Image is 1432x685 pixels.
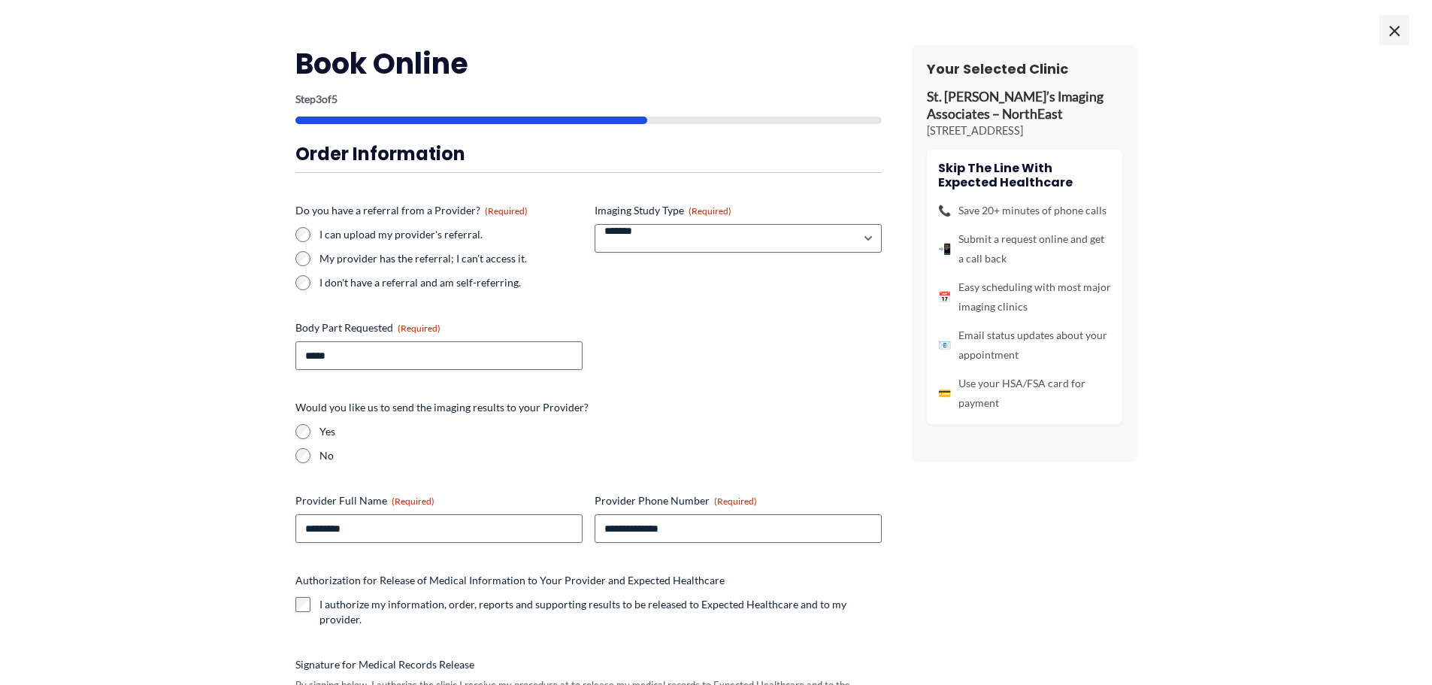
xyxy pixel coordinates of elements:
legend: Would you like us to send the imaging results to your Provider? [295,400,589,415]
h2: Book Online [295,45,882,82]
p: [STREET_ADDRESS] [927,123,1122,138]
span: × [1379,15,1409,45]
span: 📅 [938,287,951,307]
label: Body Part Requested [295,320,583,335]
label: Yes [319,424,882,439]
span: 💳 [938,383,951,403]
label: I don't have a referral and am self-referring. [319,275,583,290]
li: Use your HSA/FSA card for payment [938,374,1111,413]
li: Easy scheduling with most major imaging clinics [938,277,1111,317]
li: Email status updates about your appointment [938,326,1111,365]
legend: Authorization for Release of Medical Information to Your Provider and Expected Healthcare [295,573,725,588]
label: Signature for Medical Records Release [295,657,882,672]
h4: Skip the line with Expected Healthcare [938,161,1111,189]
label: No [319,448,882,463]
span: (Required) [398,323,440,334]
span: 📧 [938,335,951,355]
span: 📞 [938,201,951,220]
h3: Order Information [295,142,882,165]
span: 3 [316,92,322,105]
span: (Required) [485,205,528,217]
label: Imaging Study Type [595,203,882,218]
p: Step of [295,94,882,105]
p: St. [PERSON_NAME]’s Imaging Associates – NorthEast [927,89,1122,123]
label: Provider Full Name [295,493,583,508]
span: 📲 [938,239,951,259]
span: (Required) [689,205,731,217]
label: I authorize my information, order, reports and supporting results to be released to Expected Heal... [319,597,882,627]
label: I can upload my provider's referral. [319,227,583,242]
label: Provider Phone Number [595,493,882,508]
span: 5 [332,92,338,105]
label: My provider has the referral; I can't access it. [319,251,583,266]
span: (Required) [714,496,757,507]
h3: Your Selected Clinic [927,60,1122,77]
li: Save 20+ minutes of phone calls [938,201,1111,220]
li: Submit a request online and get a call back [938,229,1111,268]
span: (Required) [392,496,434,507]
legend: Do you have a referral from a Provider? [295,203,528,218]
